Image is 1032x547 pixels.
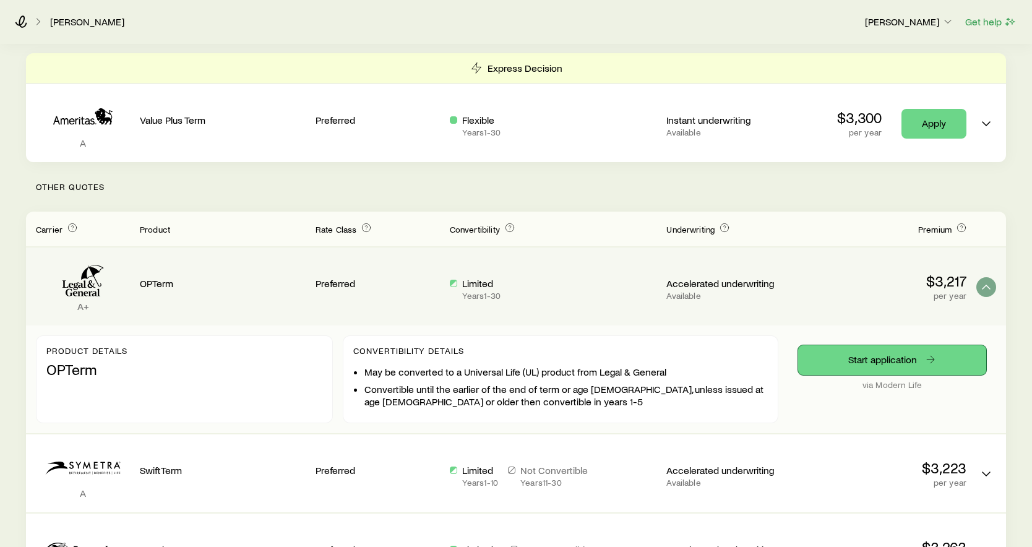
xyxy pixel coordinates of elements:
[801,478,966,488] p: per year
[666,478,791,488] p: Available
[965,15,1017,29] button: Get help
[26,162,1006,212] p: Other Quotes
[865,15,954,28] p: [PERSON_NAME]
[462,478,498,488] p: Years 1 - 10
[364,366,768,378] li: May be converted to a Universal Life (UL) product from Legal & General
[666,291,791,301] p: Available
[666,224,715,235] span: Underwriting
[801,272,966,290] p: $3,217
[353,346,768,356] p: Convertibility Details
[364,383,768,408] li: Convertible until the earlier of the end of term or age [DEMOGRAPHIC_DATA], unless issued at age ...
[520,478,588,488] p: Years 11 - 30
[918,224,952,235] span: Premium
[140,114,306,126] p: Value Plus Term
[140,224,170,235] span: Product
[666,127,791,137] p: Available
[837,127,882,137] p: per year
[462,127,501,137] p: Years 1 - 30
[462,464,498,476] p: Limited
[520,464,588,476] p: Not Convertible
[46,346,322,356] p: Product details
[36,137,130,149] p: A
[864,15,955,30] button: [PERSON_NAME]
[316,277,440,290] p: Preferred
[801,291,966,301] p: per year
[666,114,791,126] p: Instant underwriting
[901,109,966,139] a: Apply
[316,224,357,235] span: Rate Class
[666,464,791,476] p: Accelerated underwriting
[666,277,791,290] p: Accelerated underwriting
[488,62,562,74] p: Express Decision
[140,277,306,290] p: OPTerm
[801,459,966,476] p: $3,223
[36,224,62,235] span: Carrier
[36,300,130,312] p: A+
[462,114,501,126] p: Flexible
[316,114,440,126] p: Preferred
[462,291,501,301] p: Years 1 - 30
[46,361,322,378] p: OPTerm
[798,380,986,390] p: via Modern Life
[36,487,130,499] p: A
[462,277,501,290] p: Limited
[798,345,986,375] a: Start application
[140,464,306,476] p: SwiftTerm
[49,16,125,28] a: [PERSON_NAME]
[837,109,882,126] p: $3,300
[316,464,440,476] p: Preferred
[26,53,1006,162] div: Term quotes
[450,224,500,235] span: Convertibility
